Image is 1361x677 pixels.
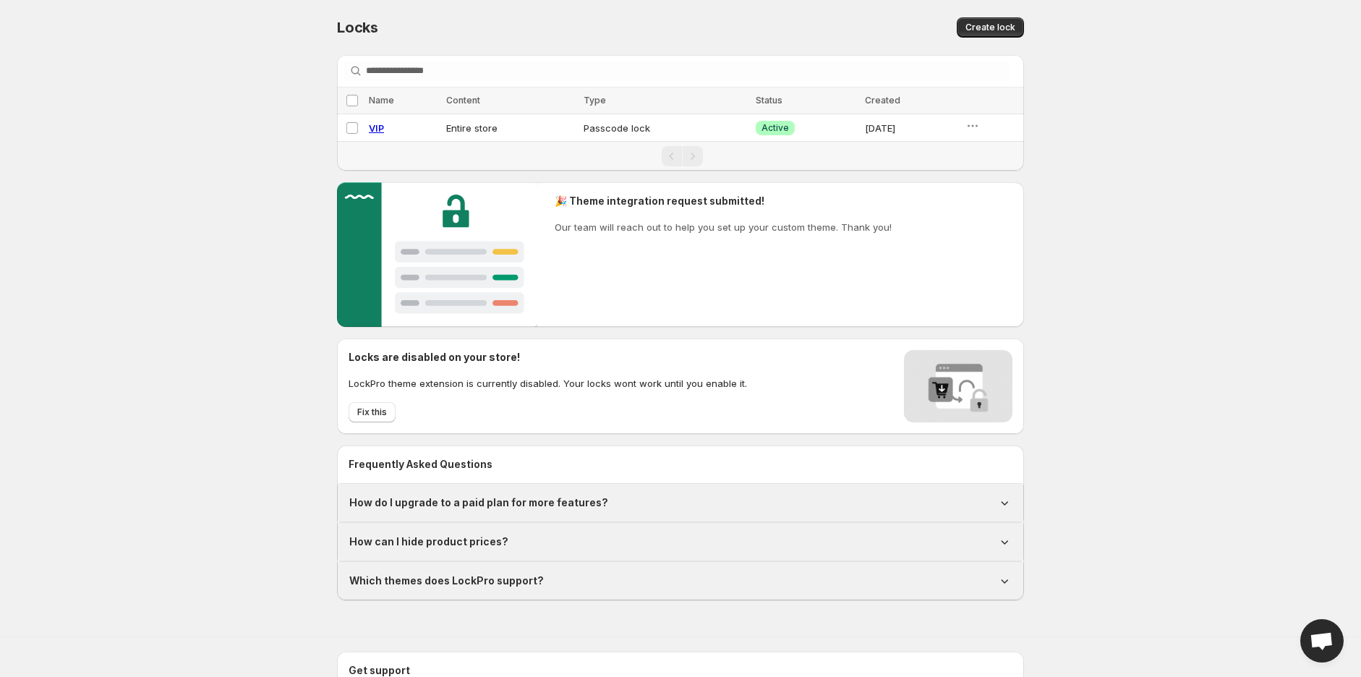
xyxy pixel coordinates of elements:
h1: Which themes does LockPro support? [349,574,544,588]
td: Passcode lock [579,114,751,142]
span: Fix this [357,406,387,418]
h1: How can I hide product prices? [349,535,508,549]
button: Fix this [349,402,396,422]
h2: 🎉 Theme integration request submitted! [555,194,892,208]
h2: Frequently Asked Questions [349,457,1012,472]
span: Created [865,95,900,106]
span: Create lock [965,22,1015,33]
span: Status [756,95,782,106]
span: Active [761,122,789,134]
p: LockPro theme extension is currently disabled. Your locks wont work until you enable it. [349,376,747,391]
td: [DATE] [861,114,961,142]
img: Customer support [337,182,537,327]
h2: Locks are disabled on your store! [349,350,747,365]
span: Content [446,95,480,106]
a: VIP [369,122,384,134]
h1: How do I upgrade to a paid plan for more features? [349,495,608,510]
td: Entire store [442,114,579,142]
div: Open chat [1300,619,1344,663]
span: Type [584,95,606,106]
p: Our team will reach out to help you set up your custom theme. Thank you! [555,220,892,234]
span: Name [369,95,394,106]
button: Create lock [957,17,1024,38]
nav: Pagination [337,141,1024,171]
img: Locks disabled [904,350,1012,422]
span: Locks [337,19,378,36]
